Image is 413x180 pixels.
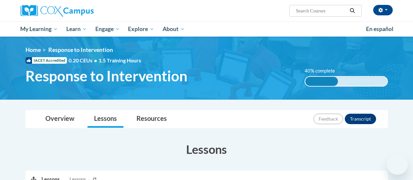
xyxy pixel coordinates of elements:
[130,110,173,128] a: Resources
[99,57,141,63] span: 1.5 Training Hours
[48,46,113,53] span: Response to Intervention
[95,25,120,33] span: Engage
[62,22,91,37] a: Learn
[362,22,398,36] a: En español
[25,141,388,157] h3: Lessons
[66,25,87,33] span: Learn
[21,5,138,17] a: Cox Campus
[124,22,158,37] a: Explore
[347,7,357,15] button: Search
[16,22,398,37] div: Main menu
[25,46,41,53] a: Home
[295,7,347,15] input: Search Courses
[20,25,58,33] span: My Learning
[305,67,342,74] label: 40% complete
[16,22,62,37] a: My Learning
[163,25,185,33] span: About
[366,25,393,32] span: En español
[313,114,343,124] button: Feedback
[91,22,124,37] a: Engage
[25,57,67,64] span: IACET Accredited
[21,5,94,17] img: Cox Campus
[387,154,408,175] iframe: Button to launch messaging window
[39,110,81,128] a: Overview
[158,22,189,37] a: About
[305,77,338,86] div: 40% complete
[94,57,97,63] span: •
[373,5,393,15] button: Account Settings
[69,57,99,64] span: 0.20 CEUs
[25,67,187,85] span: Response to Intervention
[87,110,123,128] a: Lessons
[345,114,376,124] button: Transcript
[128,25,154,33] span: Explore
